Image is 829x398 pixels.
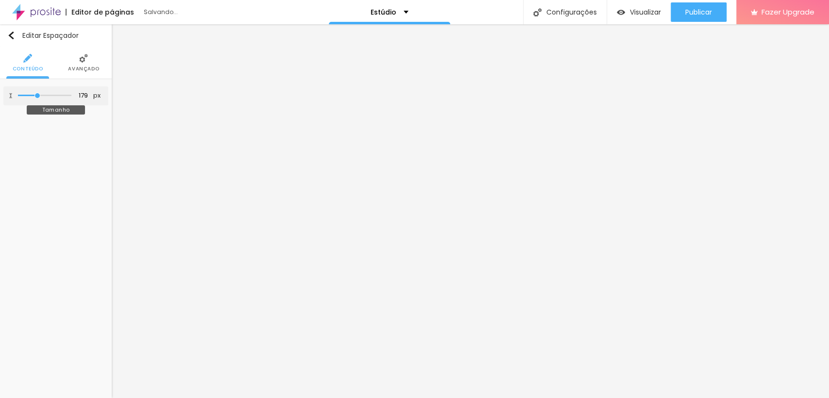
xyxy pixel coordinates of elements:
span: Publicar [685,8,712,16]
div: Editor de páginas [66,9,134,16]
div: Editar Espaçador [7,32,79,39]
div: Salvando... [144,9,255,15]
span: Visualizar [630,8,661,16]
p: Estúdio [371,9,396,16]
span: Avançado [68,66,99,71]
img: Icone [533,8,541,17]
img: Icone [79,54,88,63]
span: Fazer Upgrade [761,8,814,16]
img: Icone [8,93,13,98]
span: Conteúdo [13,66,43,71]
iframe: Editor [112,24,829,398]
img: view-1.svg [617,8,625,17]
button: px [90,92,103,100]
button: Visualizar [607,2,671,22]
img: Icone [7,32,15,39]
button: Publicar [671,2,727,22]
img: Icone [23,54,32,63]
